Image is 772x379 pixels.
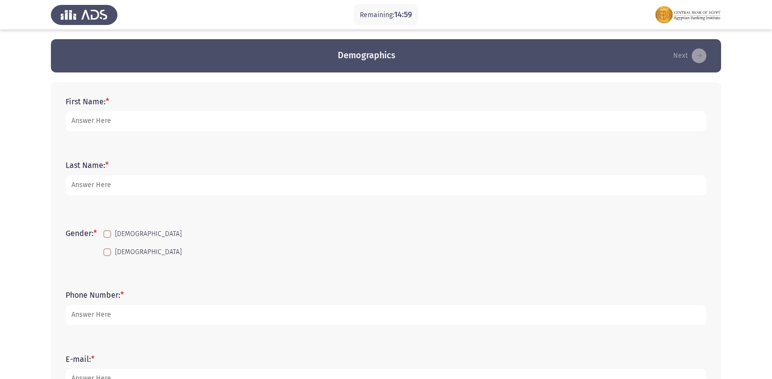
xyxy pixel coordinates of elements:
[66,290,124,300] label: Phone Number:
[115,246,182,258] span: [DEMOGRAPHIC_DATA]
[66,161,109,170] label: Last Name:
[394,10,412,19] span: 14:59
[66,175,706,195] input: add answer text
[66,97,109,106] label: First Name:
[66,111,706,131] input: add answer text
[66,355,94,364] label: E-mail:
[655,1,721,28] img: Assessment logo of FOCUS Assessment 3 Modules EN
[360,9,412,21] p: Remaining:
[670,48,709,64] button: load next page
[51,1,117,28] img: Assess Talent Management logo
[338,49,396,62] h3: Demographics
[66,305,706,325] input: add answer text
[66,229,97,238] label: Gender:
[115,228,182,240] span: [DEMOGRAPHIC_DATA]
